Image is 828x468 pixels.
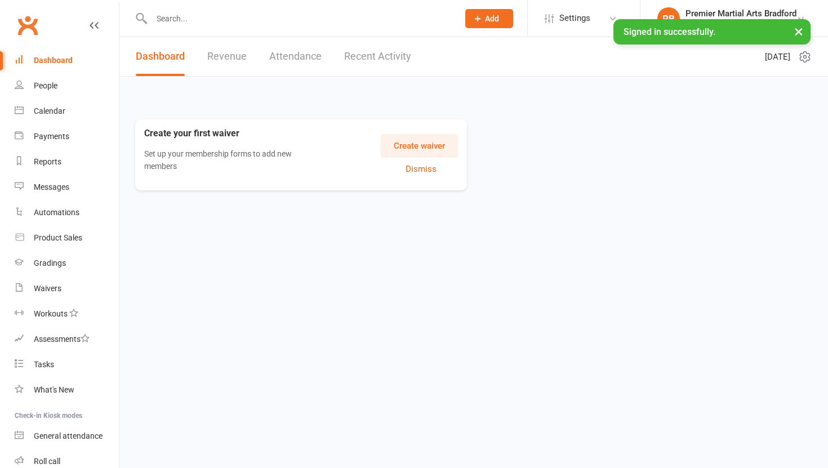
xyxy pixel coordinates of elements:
a: Reports [15,149,119,175]
div: Dashboard [34,56,73,65]
p: Set up your membership forms to add new members [144,148,308,173]
a: Assessments [15,327,119,352]
div: Workouts [34,309,68,318]
a: Dashboard [15,48,119,73]
a: Dashboard [136,37,185,76]
a: Waivers [15,276,119,301]
a: Clubworx [14,11,42,39]
div: Gradings [34,258,66,268]
a: Recent Activity [344,37,411,76]
button: Add [465,9,513,28]
a: Attendance [269,37,322,76]
div: Payments [34,132,69,141]
button: × [789,19,809,43]
span: [DATE] [765,50,790,64]
div: Waivers [34,284,61,293]
h3: Create your first waiver [144,128,326,139]
div: Reports [34,157,61,166]
div: PB [657,7,680,30]
div: Automations [34,208,79,217]
div: Assessments [34,335,90,344]
div: Tasks [34,360,54,369]
div: Premier Martial Arts Bradford [685,19,796,29]
a: Product Sales [15,225,119,251]
span: Add [485,14,499,23]
div: Roll call [34,457,60,466]
a: Workouts [15,301,119,327]
a: Messages [15,175,119,200]
a: Calendar [15,99,119,124]
div: What's New [34,385,74,394]
a: What's New [15,377,119,403]
div: Calendar [34,106,65,115]
div: General attendance [34,431,103,440]
div: Product Sales [34,233,82,242]
button: Create waiver [381,134,458,158]
a: Automations [15,200,119,225]
a: Revenue [207,37,247,76]
a: Gradings [15,251,119,276]
div: Messages [34,182,69,191]
input: Search... [148,11,451,26]
button: Dismiss [384,162,458,176]
div: People [34,81,57,90]
div: Premier Martial Arts Bradford [685,8,796,19]
span: Signed in successfully. [624,26,715,37]
a: Tasks [15,352,119,377]
a: People [15,73,119,99]
a: General attendance kiosk mode [15,424,119,449]
a: Payments [15,124,119,149]
span: Settings [559,6,590,31]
